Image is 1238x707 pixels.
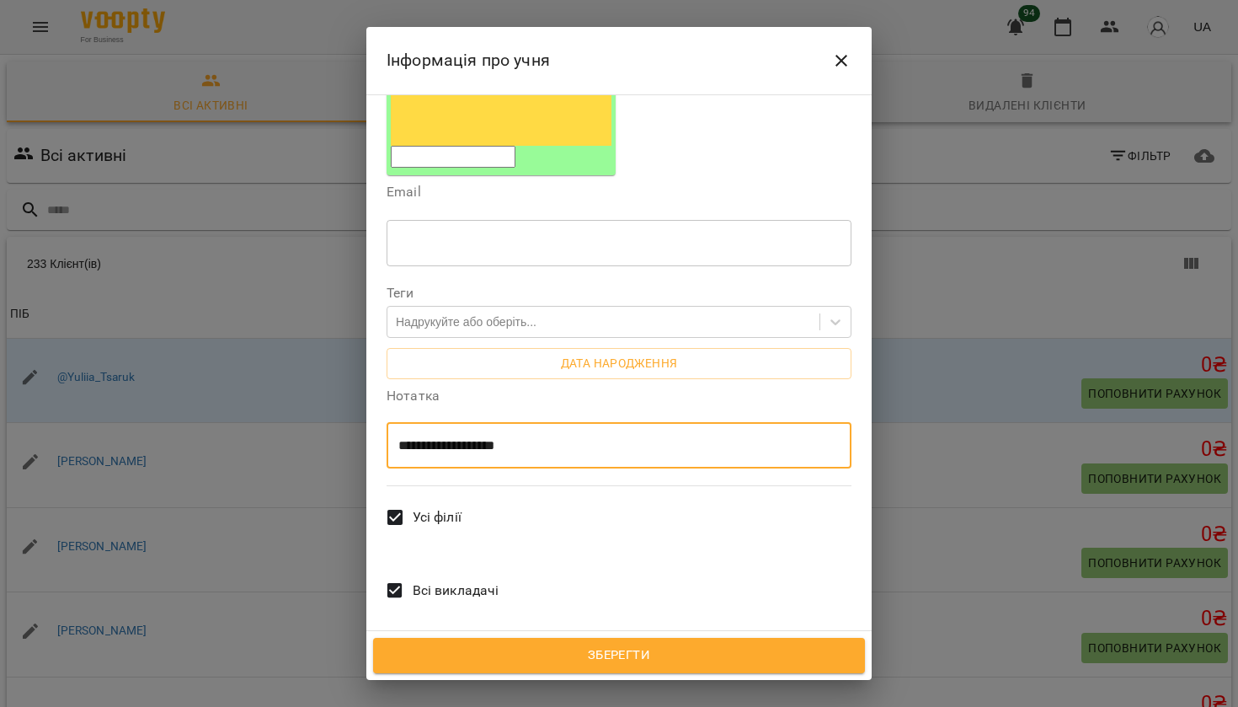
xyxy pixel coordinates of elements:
[387,389,851,403] label: Нотатка
[413,581,499,601] span: Всі викладачі
[396,313,536,330] div: Надрукуйте або оберіть...
[387,348,851,378] button: Дата народження
[387,47,550,73] h6: Інформація про учня
[373,638,865,673] button: Зберегти
[387,287,851,300] label: Теги
[413,507,462,528] span: Усі філії
[821,40,862,81] button: Close
[392,645,846,667] span: Зберегти
[400,353,838,373] span: Дата народження
[387,185,851,199] label: Email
